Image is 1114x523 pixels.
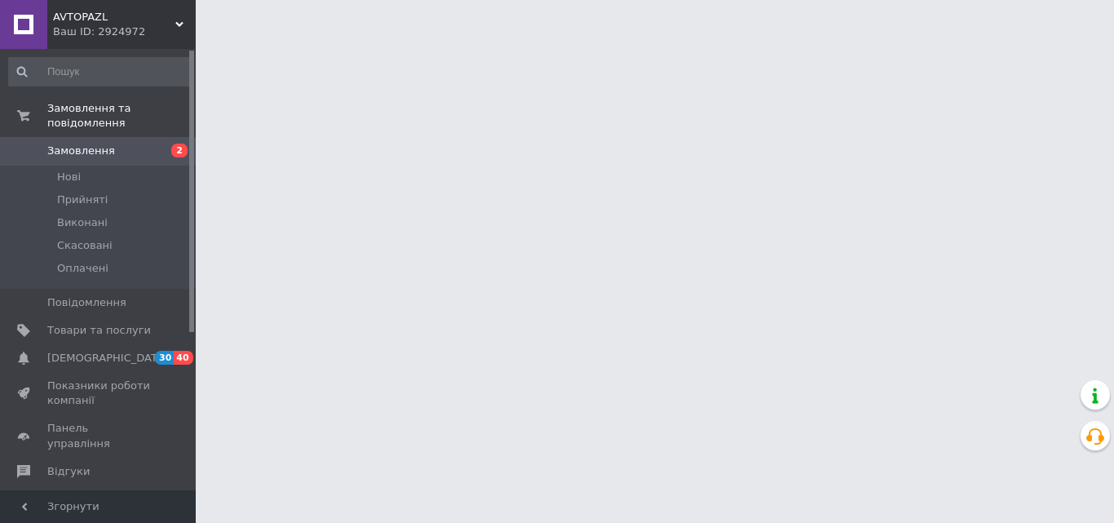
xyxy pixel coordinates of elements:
[155,351,174,365] span: 30
[47,323,151,338] span: Товари та послуги
[47,351,168,366] span: [DEMOGRAPHIC_DATA]
[53,10,175,24] span: AVTOPAZL
[47,295,126,310] span: Повідомлення
[47,379,151,408] span: Показники роботи компанії
[53,24,196,39] div: Ваш ID: 2924972
[57,261,108,276] span: Оплачені
[47,421,151,450] span: Панель управління
[57,193,108,207] span: Прийняті
[57,238,113,253] span: Скасовані
[47,464,90,479] span: Відгуки
[174,351,192,365] span: 40
[8,57,192,86] input: Пошук
[47,101,196,131] span: Замовлення та повідомлення
[57,170,81,184] span: Нові
[171,144,188,157] span: 2
[47,144,115,158] span: Замовлення
[57,215,108,230] span: Виконані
